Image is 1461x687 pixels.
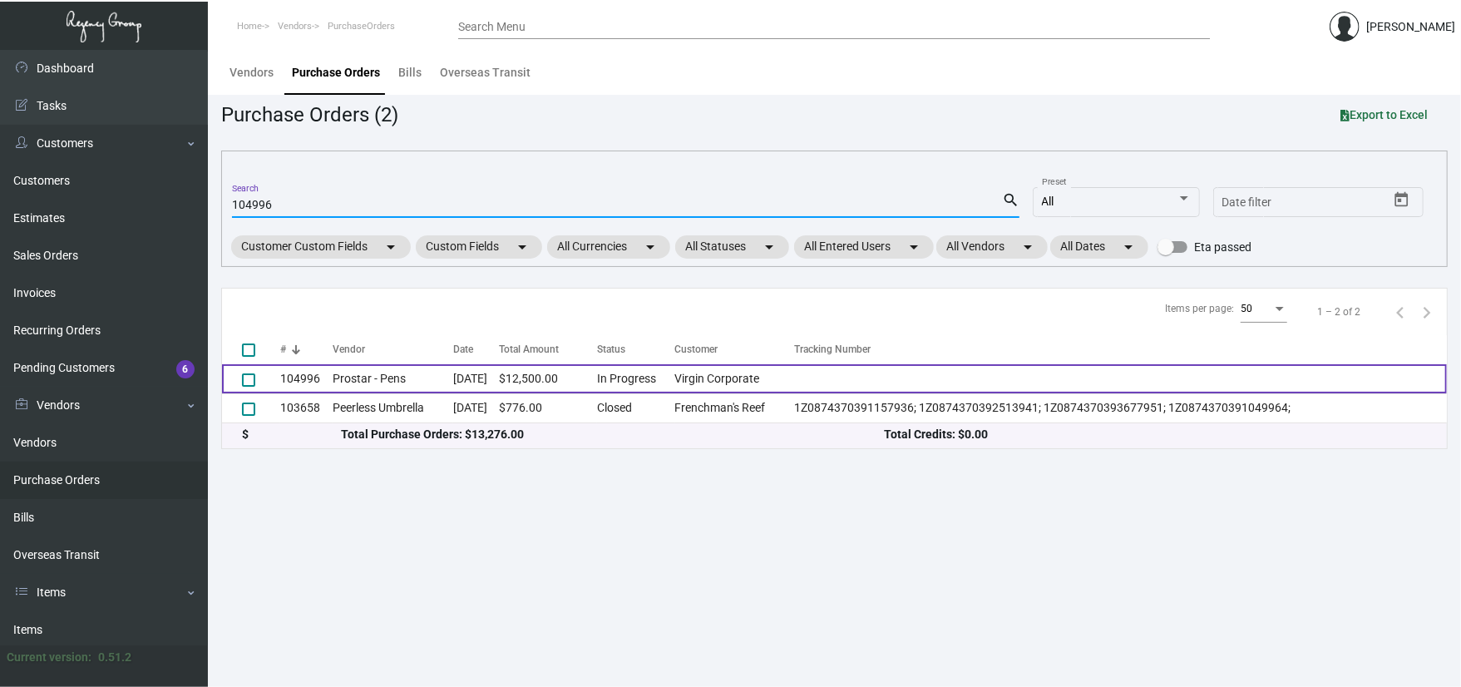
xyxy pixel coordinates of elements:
button: Open calendar [1389,187,1415,214]
div: Date [453,342,499,357]
div: Items per page: [1165,301,1234,316]
mat-icon: arrow_drop_down [381,237,401,257]
div: $ [242,426,341,443]
div: # [280,342,333,357]
td: $12,500.00 [499,364,597,393]
span: Export to Excel [1340,108,1428,121]
mat-chip: Customer Custom Fields [231,235,411,259]
div: Tracking Number [794,342,1447,357]
div: Total Amount [499,342,597,357]
mat-chip: All Statuses [675,235,789,259]
button: Export to Excel [1327,100,1441,130]
mat-icon: arrow_drop_down [640,237,660,257]
div: # [280,342,286,357]
div: Status [597,342,674,357]
mat-icon: arrow_drop_down [759,237,779,257]
div: Vendors [230,64,274,82]
td: 1Z0874370391157936; 1Z0874370392513941; 1Z0874370393677951; 1Z0874370391049964; [794,393,1447,423]
mat-icon: arrow_drop_down [512,237,532,257]
td: Closed [597,393,674,423]
td: 104996 [280,364,333,393]
td: Virgin Corporate [675,364,794,393]
div: Purchase Orders [292,64,380,82]
span: 50 [1241,303,1252,314]
td: [DATE] [453,393,499,423]
td: In Progress [597,364,674,393]
td: $776.00 [499,393,597,423]
div: Total Purchase Orders: $13,276.00 [341,426,884,443]
div: Status [597,342,625,357]
mat-chip: All Currencies [547,235,670,259]
div: Overseas Transit [440,64,531,82]
div: Vendor [333,342,365,357]
span: Vendors [278,21,312,32]
button: Previous page [1387,299,1414,325]
mat-chip: All Entered Users [794,235,934,259]
input: Start date [1222,196,1274,210]
mat-icon: arrow_drop_down [1018,237,1038,257]
span: Home [237,21,262,32]
td: [DATE] [453,364,499,393]
div: Current version: [7,649,91,666]
td: Peerless Umbrella [333,393,453,423]
div: Vendor [333,342,453,357]
input: End date [1288,196,1368,210]
div: Total Credits: $0.00 [884,426,1427,443]
div: Bills [398,64,422,82]
div: Customer [675,342,718,357]
button: Next page [1414,299,1440,325]
span: PurchaseOrders [328,21,395,32]
mat-select: Items per page: [1241,304,1287,315]
span: Eta passed [1194,237,1251,257]
div: 0.51.2 [98,649,131,666]
mat-icon: search [1002,190,1019,210]
div: Customer [675,342,794,357]
div: [PERSON_NAME] [1366,18,1455,36]
td: Frenchman's Reef [675,393,794,423]
td: 103658 [280,393,333,423]
mat-chip: All Dates [1050,235,1148,259]
div: Date [453,342,473,357]
div: Tracking Number [794,342,871,357]
td: Prostar - Pens [333,364,453,393]
mat-icon: arrow_drop_down [1118,237,1138,257]
mat-icon: arrow_drop_down [904,237,924,257]
div: Total Amount [499,342,559,357]
img: admin@bootstrapmaster.com [1330,12,1360,42]
div: Purchase Orders (2) [221,100,398,130]
mat-chip: All Vendors [936,235,1048,259]
span: All [1042,195,1054,208]
mat-chip: Custom Fields [416,235,542,259]
div: 1 – 2 of 2 [1317,304,1360,319]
